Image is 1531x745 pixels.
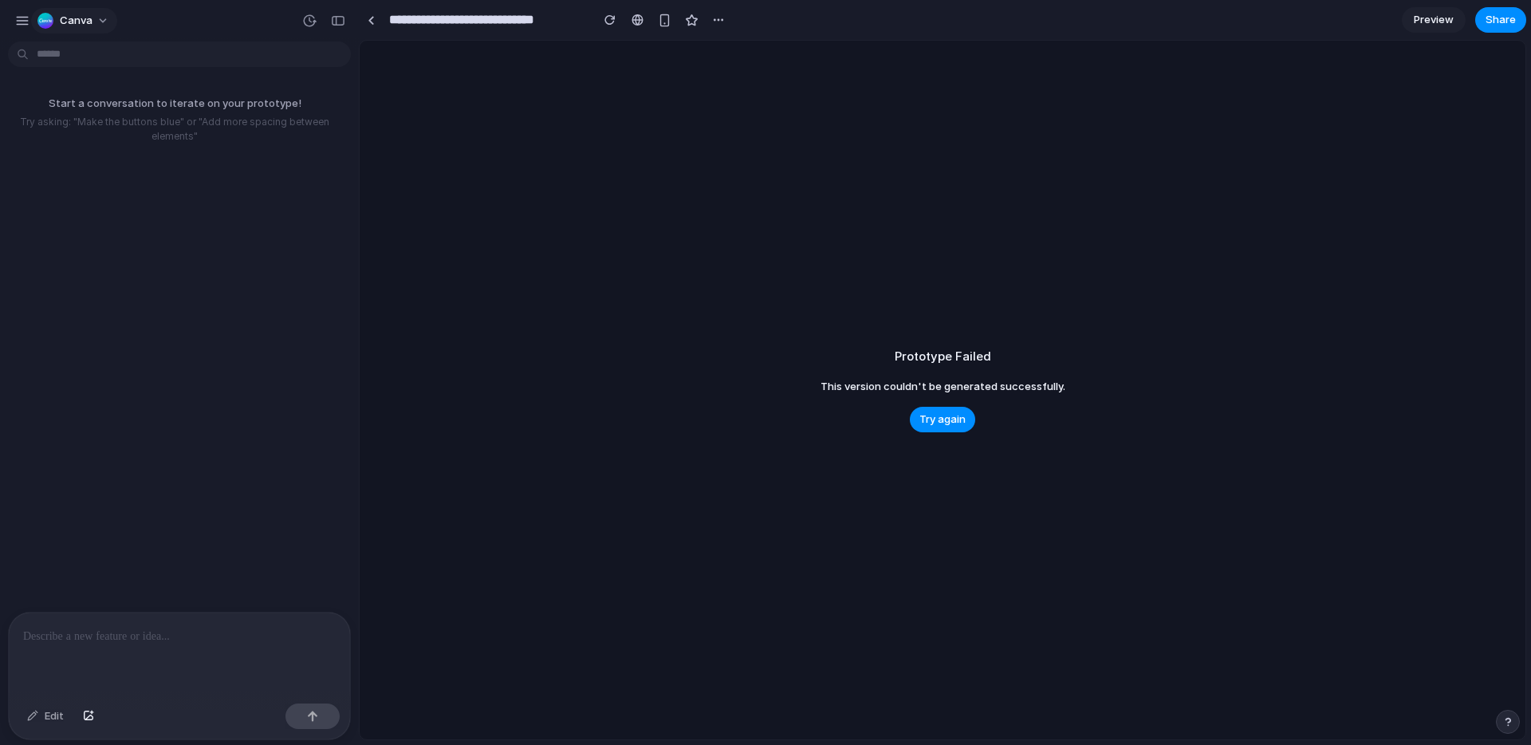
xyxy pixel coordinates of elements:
span: canva [60,13,92,29]
span: Share [1486,12,1516,28]
p: Try asking: "Make the buttons blue" or "Add more spacing between elements" [6,115,343,144]
a: Preview [1402,7,1466,33]
span: Try again [919,412,966,428]
span: This version couldn't be generated successfully. [821,379,1065,395]
p: Start a conversation to iterate on your prototype! [6,96,343,112]
span: Preview [1414,12,1454,28]
h2: Prototype Failed [895,348,991,366]
button: canva [31,8,117,34]
button: Try again [910,407,975,432]
button: Share [1475,7,1526,33]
